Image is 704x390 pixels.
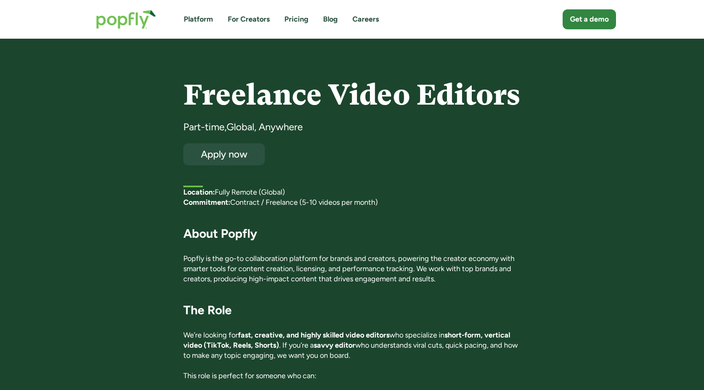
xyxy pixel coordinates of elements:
[191,149,257,159] div: Apply now
[183,254,521,285] p: Popfly is the go-to collaboration platform for brands and creators, powering the creator economy ...
[183,330,521,361] p: We’re looking for who specialize in . If you’re a who understands viral cuts, quick pacing, and h...
[183,175,220,185] h5: First listed:
[563,9,616,29] a: Get a demo
[238,331,389,340] strong: fast, creative, and highly skilled video editors
[570,14,609,24] div: Get a demo
[183,331,510,350] strong: short-form, vertical video (TikTok, Reels, Shorts)
[323,14,338,24] a: Blog
[183,371,521,381] p: This role is perfect for someone who can:
[183,226,257,241] strong: About Popfly
[284,14,308,24] a: Pricing
[88,2,164,37] a: home
[183,302,232,318] strong: The Role
[184,14,213,24] a: Platform
[183,188,215,197] strong: Location:
[227,121,303,134] div: Global, Anywhere
[314,341,355,350] strong: savvy editor
[228,14,270,24] a: For Creators
[183,143,265,165] a: Apply now
[183,121,224,134] div: Part-time
[183,79,521,111] h4: Freelance Video Editors
[352,14,379,24] a: Careers
[183,198,230,207] strong: Commitment:
[224,121,227,134] div: ,
[228,175,521,185] div: [DATE]
[183,187,521,208] p: ‍ Fully Remote (Global) Contract / Freelance (5-10 videos per month)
